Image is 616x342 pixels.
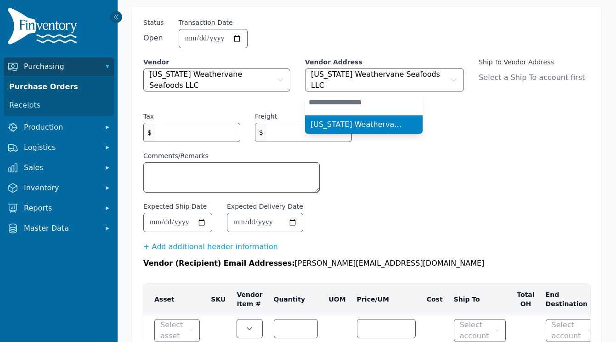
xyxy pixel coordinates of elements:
[4,179,114,197] button: Inventory
[227,202,303,211] label: Expected Delivery Date
[149,69,275,91] span: [US_STATE] Weathervane Seafoods LLC
[479,57,590,67] label: Ship To Vendor Address
[546,319,598,342] button: Select account
[143,151,320,160] label: Comments/Remarks
[511,284,540,315] th: Total OH
[179,18,233,27] label: Transaction Date
[231,284,268,315] th: Vendor Item #
[305,68,464,91] button: [US_STATE] Weathervane Seafoods LLC
[255,123,267,142] span: $
[255,112,277,121] label: Freight
[143,33,164,44] span: Open
[552,319,585,342] span: Select account
[154,319,200,342] button: Select asset
[143,112,154,121] label: Tax
[24,162,97,173] span: Sales
[479,72,590,83] span: Select a Ship To account first
[268,284,323,315] th: Quantity
[7,7,81,48] img: Finventory
[448,284,512,315] th: Ship To
[4,57,114,76] button: Purchasing
[305,93,423,112] input: [US_STATE] Weathervane Seafoods LLC
[311,119,406,130] span: [US_STATE] Weathervane Seafoods LLC
[6,96,112,114] a: Receipts
[24,223,97,234] span: Master Data
[351,284,421,315] th: Price/UM
[24,122,97,133] span: Production
[4,118,114,137] button: Production
[4,219,114,238] button: Master Data
[143,259,295,268] span: Vendor (Recipient) Email Addresses:
[421,284,448,315] th: Cost
[454,319,506,342] button: Select account
[143,241,278,252] button: + Add additional header information
[311,69,447,91] span: [US_STATE] Weathervane Seafoods LLC
[460,319,493,342] span: Select account
[205,284,231,315] th: SKU
[4,199,114,217] button: Reports
[323,284,351,315] th: UOM
[24,61,97,72] span: Purchasing
[160,319,187,342] span: Select asset
[24,203,97,214] span: Reports
[143,68,290,91] button: [US_STATE] Weathervane Seafoods LLC
[305,57,464,67] label: Vendor Address
[6,78,112,96] a: Purchase Orders
[24,182,97,194] span: Inventory
[143,284,205,315] th: Asset
[540,284,604,315] th: End Destination
[24,142,97,153] span: Logistics
[4,138,114,157] button: Logistics
[144,123,155,142] span: $
[305,115,423,134] ul: [US_STATE] Weathervane Seafoods LLC
[143,57,290,67] label: Vendor
[295,259,485,268] span: [PERSON_NAME][EMAIL_ADDRESS][DOMAIN_NAME]
[143,202,207,211] label: Expected Ship Date
[4,159,114,177] button: Sales
[143,18,164,27] span: Status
